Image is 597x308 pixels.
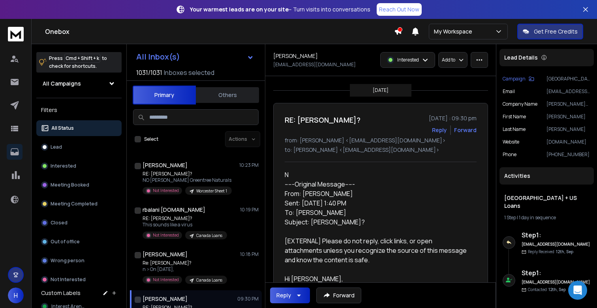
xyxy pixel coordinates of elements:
[556,249,573,254] span: 12th, Sep
[130,49,260,65] button: All Inbox(s)
[397,57,419,63] p: Interested
[239,162,259,168] p: 10:23 PM
[499,167,594,185] div: Activities
[503,151,516,158] p: Phone
[36,215,122,231] button: Closed
[517,24,583,39] button: Get Free Credits
[528,249,573,255] p: Reply Received
[454,126,477,134] div: Forward
[8,287,24,303] button: H
[36,253,122,269] button: Wrong person
[273,52,318,60] h1: [PERSON_NAME]
[64,54,100,63] span: Cmd + Shift + k
[503,126,526,133] p: Last Name
[276,291,291,299] div: Reply
[273,62,356,68] p: [EMAIL_ADDRESS][DOMAIN_NAME]
[285,114,360,125] h1: RE: [PERSON_NAME]?
[36,234,122,250] button: Out of office
[504,194,589,210] h1: [GEOGRAPHIC_DATA] + US Loans
[51,239,80,245] p: Out of office
[240,207,259,213] p: 10:19 PM
[143,260,227,266] p: Re: [PERSON_NAME]?
[379,6,419,13] p: Reach Out Now
[442,57,455,63] p: Add to
[153,277,179,283] p: Not Interested
[270,287,310,303] button: Reply
[36,158,122,174] button: Interested
[143,295,188,303] h1: [PERSON_NAME]
[546,76,591,82] p: [GEOGRAPHIC_DATA] + US Loans
[143,215,227,222] p: RE: [PERSON_NAME]?
[36,196,122,212] button: Meeting Completed
[522,279,591,285] h6: [EMAIL_ADDRESS][DOMAIN_NAME]
[503,76,526,82] p: Campaign
[429,114,477,122] p: [DATE] : 09:30 pm
[503,114,526,120] p: First Name
[133,86,196,105] button: Primary
[190,6,370,13] p: – Turn visits into conversations
[36,105,122,116] h3: Filters
[8,27,24,41] img: logo
[36,76,122,91] button: All Campaigns
[153,232,179,238] p: Not Interested
[503,139,519,145] p: website
[51,163,76,169] p: Interested
[51,144,62,150] p: Lead
[190,6,289,13] strong: Your warmest leads are on your site
[504,215,589,221] div: |
[51,201,98,207] p: Meeting Completed
[285,136,477,144] p: from: [PERSON_NAME] <[EMAIL_ADDRESS][DOMAIN_NAME]>
[285,146,477,154] p: to: [PERSON_NAME] <[EMAIL_ADDRESS][DOMAIN_NAME]>
[51,125,74,131] p: All Status
[196,277,222,283] p: Canada Loans
[546,139,591,145] p: [DOMAIN_NAME]
[51,258,84,264] p: Wrong person
[316,287,361,303] button: Forward
[143,222,227,228] p: This sounds like a virus
[136,68,162,77] span: 1031 / 1031
[240,251,259,258] p: 10:18 PM
[136,53,180,61] h1: All Inbox(s)
[196,233,222,239] p: Canada Loans
[546,114,591,120] p: [PERSON_NAME]
[377,3,422,16] a: Reach Out Now
[43,80,81,88] h1: All Campaigns
[546,151,591,158] p: [PHONE_NUMBER]
[237,296,259,302] p: 09:30 PM
[41,289,81,297] h3: Custom Labels
[503,101,537,107] p: Company Name
[196,86,259,104] button: Others
[504,214,516,221] span: 1 Step
[36,139,122,155] button: Lead
[51,182,89,188] p: Meeting Booked
[546,126,591,133] p: [PERSON_NAME]
[143,266,227,273] p: n > On [DATE],
[196,188,227,194] p: Worcester Sheet 1
[36,177,122,193] button: Meeting Booked
[153,188,179,194] p: Not Interested
[143,171,232,177] p: RE: [PERSON_NAME]?
[522,230,591,240] h6: Step 1 :
[568,281,587,300] div: Open Intercom Messenger
[503,88,515,95] p: Email
[36,120,122,136] button: All Status
[36,272,122,287] button: Not Interested
[519,214,556,221] span: 1 day in sequence
[546,101,591,107] p: [PERSON_NAME] [PERSON_NAME] & [PERSON_NAME]
[49,54,107,70] p: Press to check for shortcuts.
[534,28,578,35] p: Get Free Credits
[504,54,538,62] p: Lead Details
[143,177,232,183] p: NO [PERSON_NAME] Greentree Naturals
[528,287,566,293] p: Contacted
[45,27,394,36] h1: Onebox
[143,161,188,169] h1: [PERSON_NAME]
[51,276,86,283] p: Not Interested
[522,268,591,278] h6: Step 1 :
[164,68,214,77] h3: Inboxes selected
[373,87,389,93] p: [DATE]
[432,126,447,134] button: Reply
[546,88,591,95] p: [EMAIL_ADDRESS][DOMAIN_NAME]
[522,241,591,247] h6: [EMAIL_ADDRESS][DOMAIN_NAME]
